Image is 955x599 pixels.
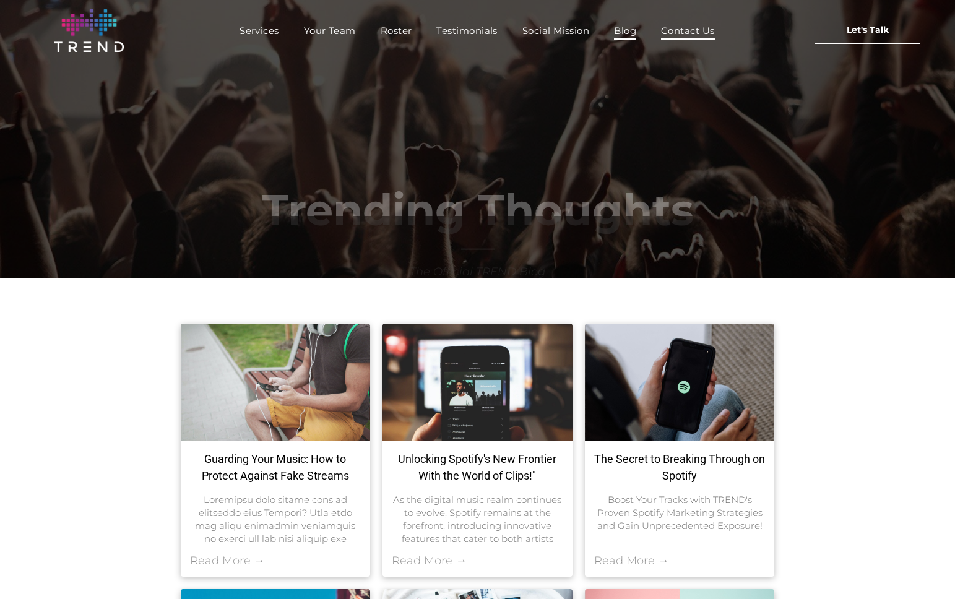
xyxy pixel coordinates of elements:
[594,493,766,532] div: Boost Your Tracks with TREND's Proven Spotify Marketing Strategies and Gain Unprecedented Exposure!
[594,554,669,567] a: Read More →
[392,493,563,545] div: As the digital music realm continues to evolve, Spotify remains at the forefront, introducing inn...
[594,450,766,484] a: The Secret to Breaking Through on Spotify
[602,22,649,40] a: Blog
[424,22,509,40] a: Testimonials
[649,22,727,40] a: Contact Us
[227,22,292,40] a: Services
[190,450,361,484] a: Guarding Your Music: How to Protect Against Fake Streams
[368,22,425,40] a: Roster
[190,554,265,567] a: Read More →
[893,540,955,599] iframe: Chat Widget
[392,554,467,567] a: Read More →
[847,14,889,45] span: Let's Talk
[510,22,602,40] a: Social Mission
[262,183,694,236] font: Trending Thoughts
[292,22,368,40] a: Your Team
[815,14,920,44] a: Let's Talk
[392,450,563,484] a: Unlocking Spotify's New Frontier With the World of Clips!"
[661,22,715,40] span: Contact Us
[190,493,361,545] div: Loremipsu dolo sitame cons ad elitseddo eius Tempori? Utla etdo mag aliqu enimadmin veniamquis no...
[54,9,124,52] img: logo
